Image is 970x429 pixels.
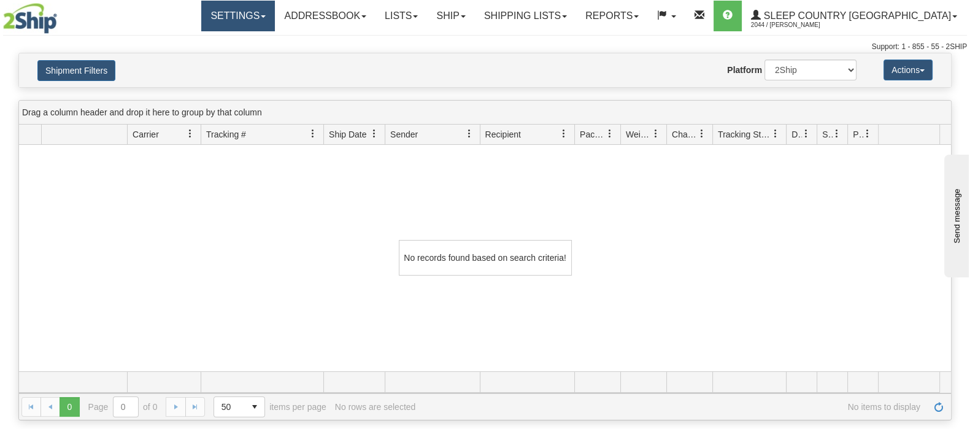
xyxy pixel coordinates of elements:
[221,401,237,413] span: 50
[822,128,833,141] span: Shipment Issues
[475,1,576,31] a: Shipping lists
[626,128,652,141] span: Weight
[427,1,474,31] a: Ship
[3,3,57,34] img: logo2044.jpg
[19,101,951,125] div: grid grouping header
[826,123,847,144] a: Shipment Issues filter column settings
[390,128,418,141] span: Sender
[206,128,246,141] span: Tracking #
[302,123,323,144] a: Tracking # filter column settings
[214,396,326,417] span: items per page
[245,397,264,417] span: select
[375,1,427,31] a: Lists
[88,396,158,417] span: Page of 0
[553,123,574,144] a: Recipient filter column settings
[275,1,375,31] a: Addressbook
[791,128,802,141] span: Delivery Status
[691,123,712,144] a: Charge filter column settings
[742,1,966,31] a: Sleep Country [GEOGRAPHIC_DATA] 2044 / [PERSON_NAME]
[718,128,771,141] span: Tracking Status
[60,397,79,417] span: Page 0
[485,128,521,141] span: Recipient
[133,128,159,141] span: Carrier
[364,123,385,144] a: Ship Date filter column settings
[3,42,967,52] div: Support: 1 - 855 - 55 - 2SHIP
[751,19,843,31] span: 2044 / [PERSON_NAME]
[335,402,416,412] div: No rows are selected
[761,10,951,21] span: Sleep Country [GEOGRAPHIC_DATA]
[853,128,863,141] span: Pickup Status
[214,396,265,417] span: Page sizes drop down
[883,60,933,80] button: Actions
[942,152,969,277] iframe: chat widget
[796,123,817,144] a: Delivery Status filter column settings
[727,64,762,76] label: Platform
[37,60,115,81] button: Shipment Filters
[9,10,114,20] div: Send message
[857,123,878,144] a: Pickup Status filter column settings
[672,128,698,141] span: Charge
[929,397,949,417] a: Refresh
[424,402,920,412] span: No items to display
[599,123,620,144] a: Packages filter column settings
[576,1,648,31] a: Reports
[459,123,480,144] a: Sender filter column settings
[645,123,666,144] a: Weight filter column settings
[765,123,786,144] a: Tracking Status filter column settings
[201,1,275,31] a: Settings
[399,240,572,276] div: No records found based on search criteria!
[329,128,366,141] span: Ship Date
[180,123,201,144] a: Carrier filter column settings
[580,128,606,141] span: Packages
